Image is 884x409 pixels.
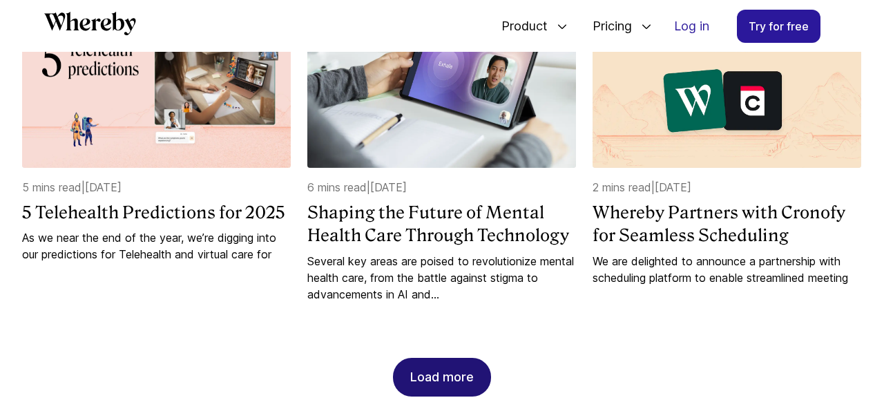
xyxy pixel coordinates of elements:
[307,201,576,247] a: Shaping the Future of Mental Health Care Through Technology
[22,201,291,225] a: 5 Telehealth Predictions for 2025
[737,10,820,43] a: Try for free
[44,12,136,40] a: Whereby
[410,359,474,396] div: Load more
[663,10,720,42] a: Log in
[393,358,491,397] button: Load more
[44,12,136,35] svg: Whereby
[22,179,291,196] p: 5 mins read | [DATE]
[22,229,291,263] a: As we near the end of the year, we’re digging into our predictions for Telehealth and virtual car...
[593,201,861,247] a: Whereby Partners with Cronofy for Seamless Scheduling
[307,179,576,196] p: 6 mins read | [DATE]
[579,3,635,49] span: Pricing
[593,179,861,196] p: 2 mins read | [DATE]
[307,253,576,303] a: Several key areas are poised to revolutionize mental health care, from the battle against stigma ...
[488,3,551,49] span: Product
[593,253,861,286] a: We are delighted to announce a partnership with scheduling platform to enable streamlined meeting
